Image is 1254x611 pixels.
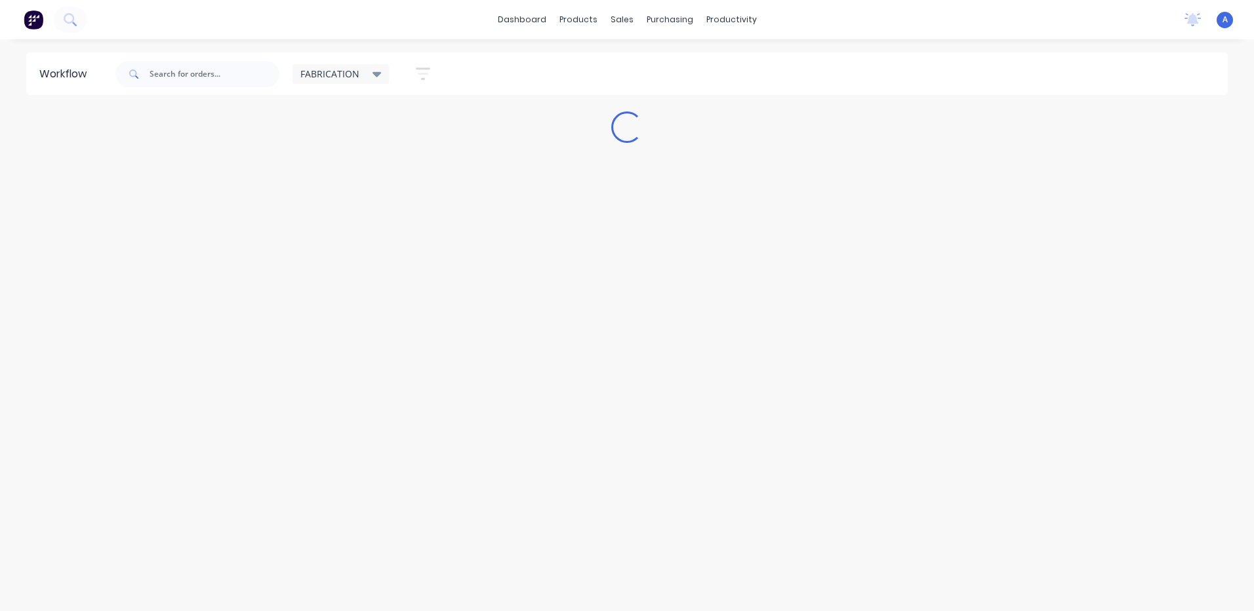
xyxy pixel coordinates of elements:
[300,67,359,81] span: FABRICATION
[640,10,700,30] div: purchasing
[491,10,553,30] a: dashboard
[150,61,279,87] input: Search for orders...
[1223,14,1228,26] span: A
[604,10,640,30] div: sales
[39,66,93,82] div: Workflow
[24,10,43,30] img: Factory
[700,10,763,30] div: productivity
[553,10,604,30] div: products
